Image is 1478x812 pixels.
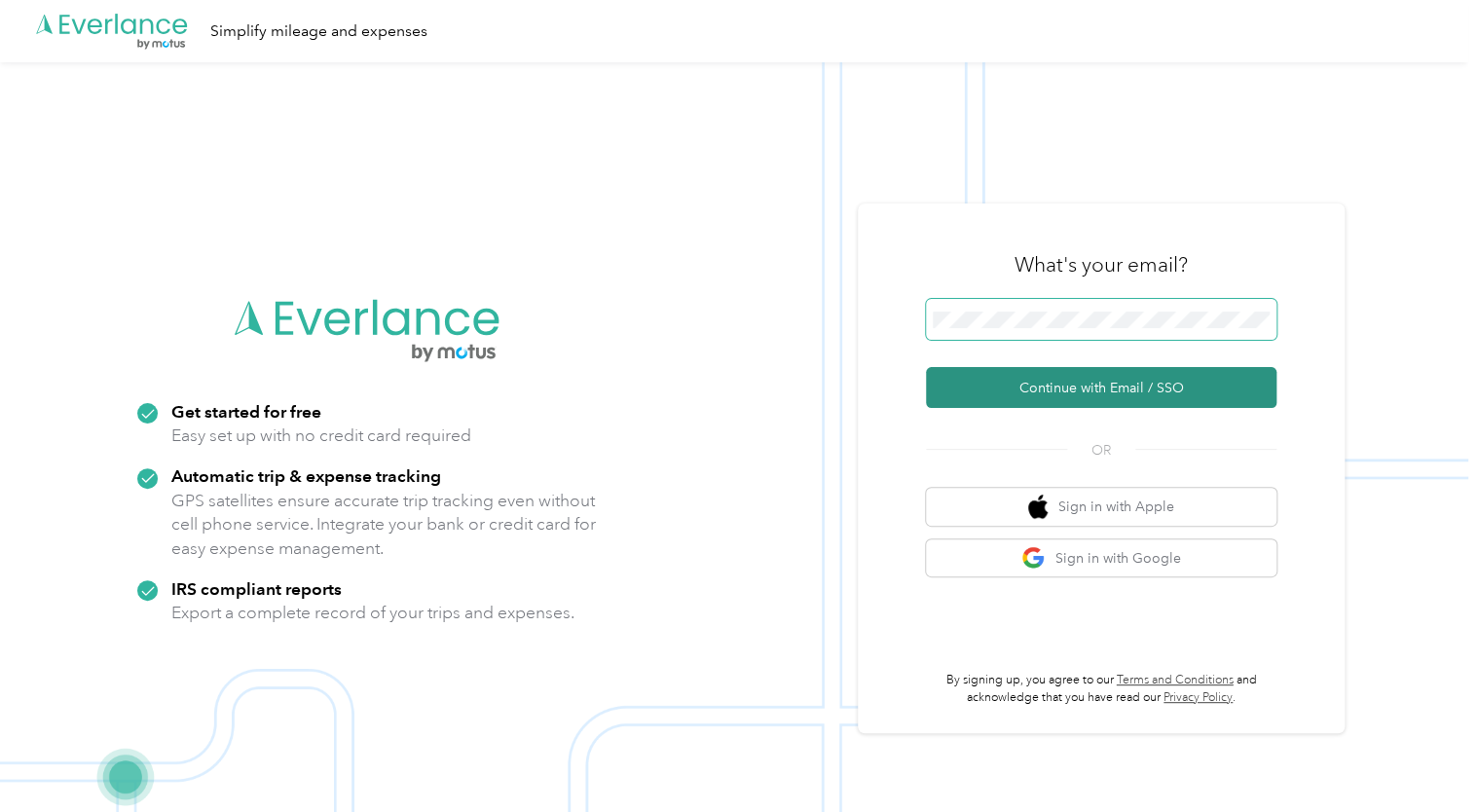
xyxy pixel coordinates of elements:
strong: Get started for free [171,401,321,422]
p: Export a complete record of your trips and expenses. [171,601,574,625]
p: GPS satellites ensure accurate trip tracking even without cell phone service. Integrate your bank... [171,489,597,561]
span: OR [1067,440,1135,461]
p: Easy set up with no credit card required [171,424,471,448]
h3: What's your email? [1015,251,1188,278]
p: By signing up, you agree to our and acknowledge that you have read our . [926,672,1276,706]
strong: Automatic trip & expense tracking [171,465,441,486]
strong: IRS compliant reports [171,578,342,599]
a: Privacy Policy [1164,690,1233,705]
img: apple logo [1028,495,1048,519]
img: google logo [1021,546,1046,571]
button: apple logoSign in with Apple [926,488,1276,526]
a: Terms and Conditions [1117,673,1234,687]
button: Continue with Email / SSO [926,367,1276,408]
div: Simplify mileage and expenses [210,19,427,44]
button: google logoSign in with Google [926,539,1276,577]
